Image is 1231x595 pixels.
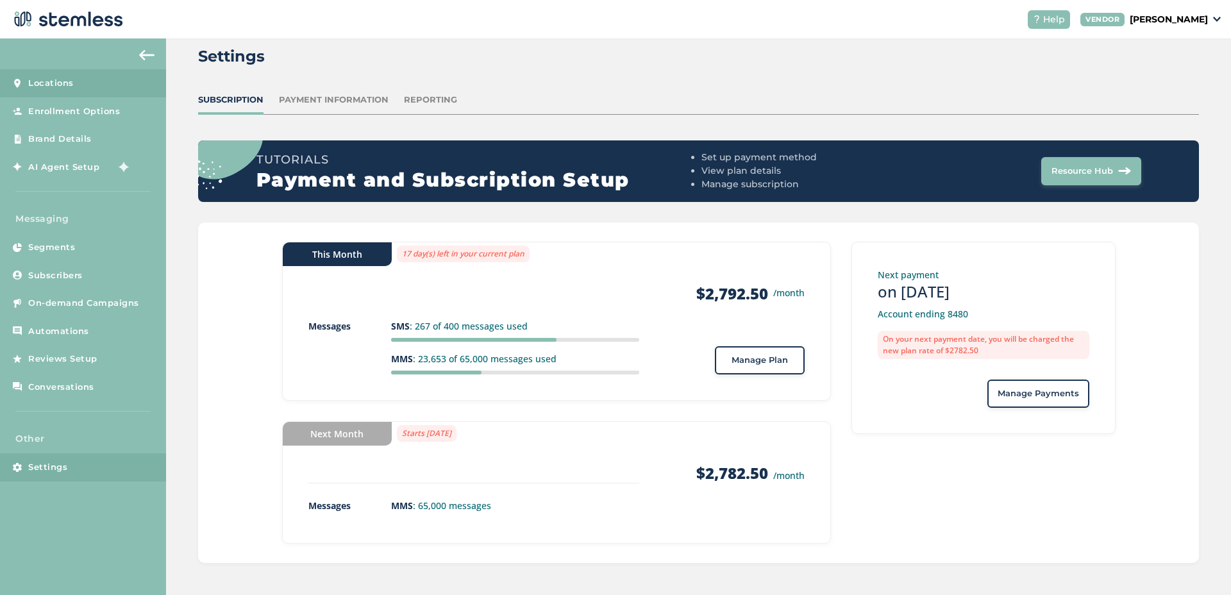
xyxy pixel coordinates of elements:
[28,297,139,310] span: On-demand Campaigns
[1041,157,1141,185] button: Resource Hub
[1167,533,1231,595] iframe: Chat Widget
[28,161,99,174] span: AI Agent Setup
[878,281,1089,302] h3: on [DATE]
[878,331,1089,359] label: On your next payment date, you will be charged the new plan rate of $2782.50
[28,269,83,282] span: Subscribers
[28,241,75,254] span: Segments
[998,387,1079,400] span: Manage Payments
[256,169,696,192] h2: Payment and Subscription Setup
[1043,13,1065,26] span: Help
[10,6,123,32] img: logo-dark-0685b13c.svg
[1130,13,1208,26] p: [PERSON_NAME]
[139,50,155,60] img: icon-arrow-back-accent-c549486e.svg
[773,286,805,299] small: /month
[701,151,919,164] li: Set up payment method
[283,242,392,266] div: This Month
[391,352,639,365] p: : 23,653 of 65,000 messages used
[198,94,264,106] div: Subscription
[391,353,413,365] strong: MMS
[1213,17,1221,22] img: icon_down-arrow-small-66adaf34.svg
[109,154,135,180] img: glitter-stars-b7820f95.gif
[732,354,788,367] span: Manage Plan
[987,380,1089,408] button: Manage Payments
[308,499,391,512] p: Messages
[701,178,919,191] li: Manage subscription
[28,461,67,474] span: Settings
[397,425,456,442] label: Starts [DATE]
[391,319,639,333] p: : 267 of 400 messages used
[28,325,89,338] span: Automations
[715,346,805,374] button: Manage Plan
[179,97,263,189] img: circle_dots-9438f9e3.svg
[391,499,413,512] strong: MMS
[308,319,391,333] p: Messages
[878,307,1089,321] p: Account ending 8480
[391,499,639,512] p: : 65,000 messages
[28,77,74,90] span: Locations
[397,246,530,262] label: 17 day(s) left in your current plan
[701,164,919,178] li: View plan details
[1033,15,1041,23] img: icon-help-white-03924b79.svg
[404,94,457,106] div: Reporting
[279,94,389,106] div: Payment Information
[773,469,805,482] small: /month
[28,353,97,365] span: Reviews Setup
[256,151,696,169] h3: Tutorials
[696,462,768,483] strong: $2,782.50
[283,422,392,446] div: Next Month
[28,133,92,146] span: Brand Details
[28,105,120,118] span: Enrollment Options
[391,320,410,332] strong: SMS
[28,381,94,394] span: Conversations
[696,283,768,304] strong: $2,792.50
[1051,165,1113,178] span: Resource Hub
[198,45,265,68] h2: Settings
[1080,13,1125,26] div: VENDOR
[878,268,1089,281] p: Next payment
